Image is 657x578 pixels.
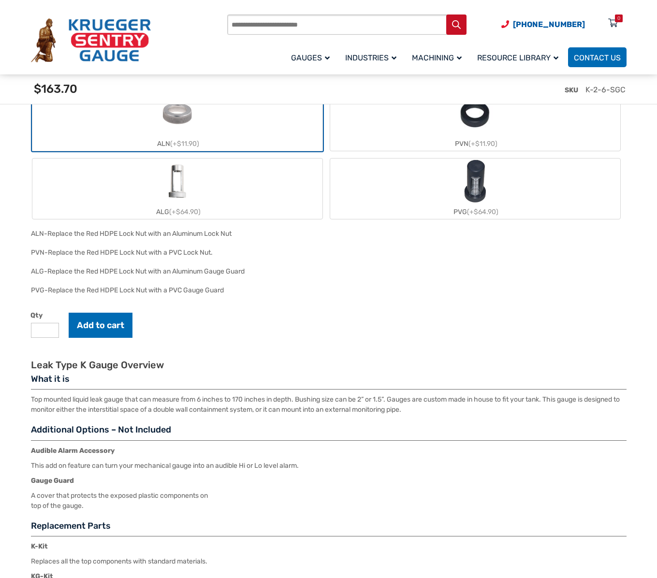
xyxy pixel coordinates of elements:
[412,53,462,62] span: Machining
[32,205,322,219] div: ALG
[31,374,627,390] h3: What it is
[339,46,406,69] a: Industries
[47,230,232,238] div: Replace the Red HDPE Lock Nut with an Aluminum Lock Nut
[48,248,213,257] div: Replace the Red HDPE Lock Nut with a PVC Lock Nut.
[31,556,627,566] p: Replaces all the top components with standard materials.
[477,53,558,62] span: Resource Library
[452,159,498,205] img: PVG
[31,491,627,511] p: A cover that protects the exposed plastic components on top of the gauge.
[406,46,471,69] a: Machining
[31,542,48,550] strong: K-Kit
[501,18,585,30] a: Phone Number (920) 434-8860
[169,208,201,216] span: (+$64.90)
[330,90,620,151] label: PVN
[31,248,48,257] span: PVN-
[154,159,201,205] img: ALG-OF
[32,137,322,151] div: ALN
[170,140,199,148] span: (+$11.90)
[31,520,627,537] h3: Replacement Parts
[47,267,245,275] div: Replace the Red HDPE Lock Nut with an Aluminum Gauge Guard
[285,46,339,69] a: Gauges
[31,424,627,441] h3: Additional Options – Not Included
[330,137,620,151] div: PVN
[32,159,322,219] label: ALG
[31,230,47,238] span: ALN-
[31,477,74,485] strong: Gauge Guard
[565,86,578,94] span: SKU
[31,359,627,371] h2: Leak Type K Gauge Overview
[345,53,396,62] span: Industries
[471,46,568,69] a: Resource Library
[568,47,627,67] a: Contact Us
[574,53,621,62] span: Contact Us
[48,286,224,294] div: Replace the Red HDPE Lock Nut with a PVC Gauge Guard
[585,85,626,94] span: K-2-6-SGC
[467,208,498,216] span: (+$64.90)
[31,18,151,63] img: Krueger Sentry Gauge
[617,14,620,22] div: 0
[291,53,330,62] span: Gauges
[513,20,585,29] span: [PHONE_NUMBER]
[468,140,497,148] span: (+$11.90)
[31,461,627,471] p: This add on feature can turn your mechanical gauge into an audible Hi or Lo level alarm.
[31,286,48,294] span: PVG-
[69,313,132,338] button: Add to cart
[32,90,322,151] label: ALN
[330,159,620,219] label: PVG
[31,394,627,415] p: Top mounted liquid leak gauge that can measure from 6 inches to 170 inches in depth. Bushing size...
[31,447,115,455] strong: Audible Alarm Accessory
[31,323,59,338] input: Product quantity
[154,90,201,137] img: ALN
[330,205,620,219] div: PVG
[31,267,47,275] span: ALG-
